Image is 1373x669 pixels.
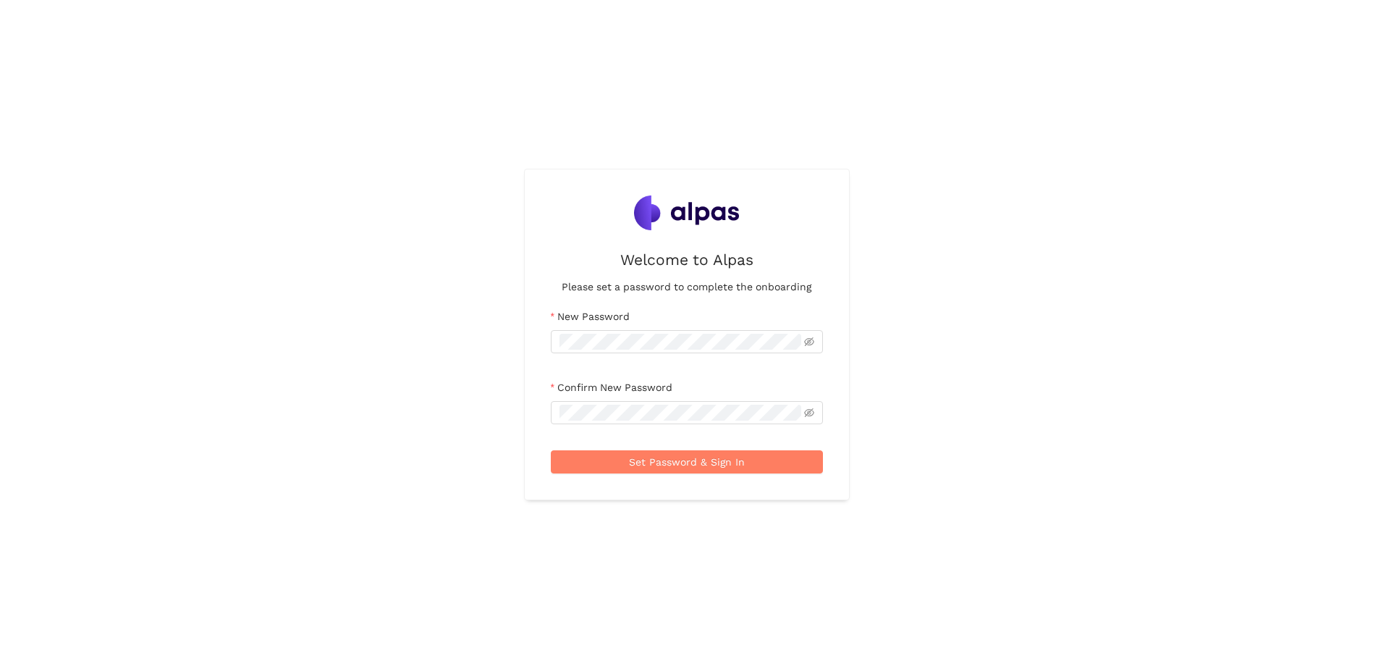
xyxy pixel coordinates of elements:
[620,248,753,272] h2: Welcome to Alpas
[551,379,672,395] label: Confirm New Password
[551,450,823,474] button: Set Password & Sign In
[559,405,801,421] input: Confirm New Password
[804,337,814,347] span: eye-invisible
[562,279,811,295] h4: Please set a password to complete the onboarding
[634,195,740,230] img: Alpas Logo
[804,408,814,418] span: eye-invisible
[551,308,630,324] label: New Password
[559,334,801,350] input: New Password
[629,454,745,470] span: Set Password & Sign In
